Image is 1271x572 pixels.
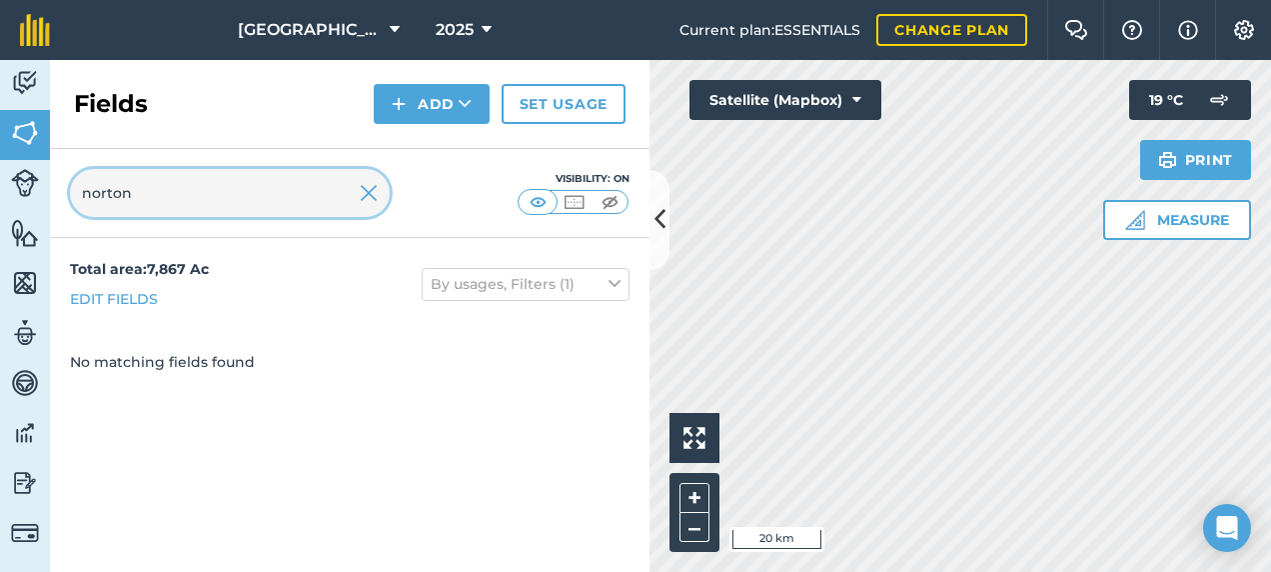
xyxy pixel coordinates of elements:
[1232,20,1256,40] img: A cog icon
[11,68,39,98] img: svg+xml;base64,PD94bWwgdmVyc2lvbj0iMS4wIiBlbmNvZGluZz0idXRmLTgiPz4KPCEtLSBHZW5lcmF0b3I6IEFkb2JlIE...
[70,169,390,217] input: Search
[422,268,630,300] button: By usages, Filters (1)
[11,218,39,248] img: svg+xml;base64,PHN2ZyB4bWxucz0iaHR0cDovL3d3dy53My5vcmcvMjAwMC9zdmciIHdpZHRoPSI1NiIgaGVpZ2h0PSI2MC...
[11,268,39,298] img: svg+xml;base64,PHN2ZyB4bWxucz0iaHR0cDovL3d3dy53My5vcmcvMjAwMC9zdmciIHdpZHRoPSI1NiIgaGVpZ2h0PSI2MC...
[1140,140,1252,180] button: Print
[679,513,709,542] button: –
[74,88,148,120] h2: Fields
[436,18,474,42] span: 2025
[392,92,406,116] img: svg+xml;base64,PHN2ZyB4bWxucz0iaHR0cDovL3d3dy53My5vcmcvMjAwMC9zdmciIHdpZHRoPSIxNCIgaGVpZ2h0PSIyNC...
[70,260,209,278] strong: Total area : 7,867 Ac
[598,192,623,212] img: svg+xml;base64,PHN2ZyB4bWxucz0iaHR0cDovL3d3dy53My5vcmcvMjAwMC9zdmciIHdpZHRoPSI1MCIgaGVpZ2h0PSI0MC...
[876,14,1027,46] a: Change plan
[562,192,587,212] img: svg+xml;base64,PHN2ZyB4bWxucz0iaHR0cDovL3d3dy53My5vcmcvMjAwMC9zdmciIHdpZHRoPSI1MCIgaGVpZ2h0PSI0MC...
[11,418,39,448] img: svg+xml;base64,PD94bWwgdmVyc2lvbj0iMS4wIiBlbmNvZGluZz0idXRmLTgiPz4KPCEtLSBHZW5lcmF0b3I6IEFkb2JlIE...
[1103,200,1251,240] button: Measure
[518,171,630,187] div: Visibility: On
[679,483,709,513] button: +
[1199,80,1239,120] img: svg+xml;base64,PD94bWwgdmVyc2lvbj0iMS4wIiBlbmNvZGluZz0idXRmLTgiPz4KPCEtLSBHZW5lcmF0b3I6IEFkb2JlIE...
[20,14,50,46] img: fieldmargin Logo
[360,181,378,205] img: svg+xml;base64,PHN2ZyB4bWxucz0iaHR0cDovL3d3dy53My5vcmcvMjAwMC9zdmciIHdpZHRoPSIyMiIgaGVpZ2h0PSIzMC...
[526,192,551,212] img: svg+xml;base64,PHN2ZyB4bWxucz0iaHR0cDovL3d3dy53My5vcmcvMjAwMC9zdmciIHdpZHRoPSI1MCIgaGVpZ2h0PSI0MC...
[1158,148,1177,172] img: svg+xml;base64,PHN2ZyB4bWxucz0iaHR0cDovL3d3dy53My5vcmcvMjAwMC9zdmciIHdpZHRoPSIxOSIgaGVpZ2h0PSIyNC...
[679,19,860,41] span: Current plan : ESSENTIALS
[70,288,158,310] a: Edit fields
[11,318,39,348] img: svg+xml;base64,PD94bWwgdmVyc2lvbj0iMS4wIiBlbmNvZGluZz0idXRmLTgiPz4KPCEtLSBHZW5lcmF0b3I6IEFkb2JlIE...
[11,169,39,197] img: svg+xml;base64,PD94bWwgdmVyc2lvbj0iMS4wIiBlbmNvZGluZz0idXRmLTgiPz4KPCEtLSBHZW5lcmF0b3I6IEFkb2JlIE...
[50,331,649,393] div: No matching fields found
[11,519,39,547] img: svg+xml;base64,PD94bWwgdmVyc2lvbj0iMS4wIiBlbmNvZGluZz0idXRmLTgiPz4KPCEtLSBHZW5lcmF0b3I6IEFkb2JlIE...
[1129,80,1251,120] button: 19 °C
[1203,504,1251,552] div: Open Intercom Messenger
[689,80,881,120] button: Satellite (Mapbox)
[1064,20,1088,40] img: Two speech bubbles overlapping with the left bubble in the forefront
[1125,210,1145,230] img: Ruler icon
[1149,80,1183,120] span: 19 ° C
[502,84,626,124] a: Set usage
[238,18,382,42] span: [GEOGRAPHIC_DATA]
[1178,18,1198,42] img: svg+xml;base64,PHN2ZyB4bWxucz0iaHR0cDovL3d3dy53My5vcmcvMjAwMC9zdmciIHdpZHRoPSIxNyIgaGVpZ2h0PSIxNy...
[11,368,39,398] img: svg+xml;base64,PD94bWwgdmVyc2lvbj0iMS4wIiBlbmNvZGluZz0idXRmLTgiPz4KPCEtLSBHZW5lcmF0b3I6IEFkb2JlIE...
[374,84,490,124] button: Add
[11,468,39,498] img: svg+xml;base64,PD94bWwgdmVyc2lvbj0iMS4wIiBlbmNvZGluZz0idXRmLTgiPz4KPCEtLSBHZW5lcmF0b3I6IEFkb2JlIE...
[1120,20,1144,40] img: A question mark icon
[683,427,705,449] img: Four arrows, one pointing top left, one top right, one bottom right and the last bottom left
[11,118,39,148] img: svg+xml;base64,PHN2ZyB4bWxucz0iaHR0cDovL3d3dy53My5vcmcvMjAwMC9zdmciIHdpZHRoPSI1NiIgaGVpZ2h0PSI2MC...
